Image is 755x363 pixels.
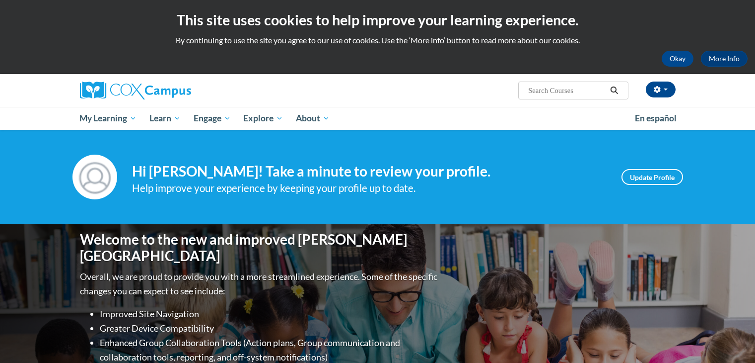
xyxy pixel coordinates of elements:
[628,108,683,129] a: En español
[80,270,440,298] p: Overall, we are proud to provide you with a more streamlined experience. Some of the specific cha...
[72,155,117,199] img: Profile Image
[296,112,330,124] span: About
[132,163,607,180] h4: Hi [PERSON_NAME]! Take a minute to review your profile.
[289,107,336,130] a: About
[65,107,690,130] div: Main menu
[194,112,231,124] span: Engage
[80,82,191,99] img: Cox Campus
[132,180,607,196] div: Help improve your experience by keeping your profile up to date.
[7,35,748,46] p: By continuing to use the site you agree to our use of cookies. Use the ‘More info’ button to read...
[73,107,143,130] a: My Learning
[100,307,440,321] li: Improved Site Navigation
[149,112,181,124] span: Learn
[621,169,683,185] a: Update Profile
[607,85,621,96] button: Search
[187,107,237,130] a: Engage
[143,107,187,130] a: Learn
[646,82,676,97] button: Account Settings
[701,51,748,67] a: More Info
[100,321,440,336] li: Greater Device Compatibility
[715,323,747,355] iframe: Button to launch messaging window
[7,10,748,30] h2: This site uses cookies to help improve your learning experience.
[662,51,693,67] button: Okay
[635,113,677,123] span: En español
[243,112,283,124] span: Explore
[237,107,289,130] a: Explore
[80,231,440,265] h1: Welcome to the new and improved [PERSON_NAME][GEOGRAPHIC_DATA]
[79,112,137,124] span: My Learning
[527,85,607,96] input: Search Courses
[80,82,269,99] a: Cox Campus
